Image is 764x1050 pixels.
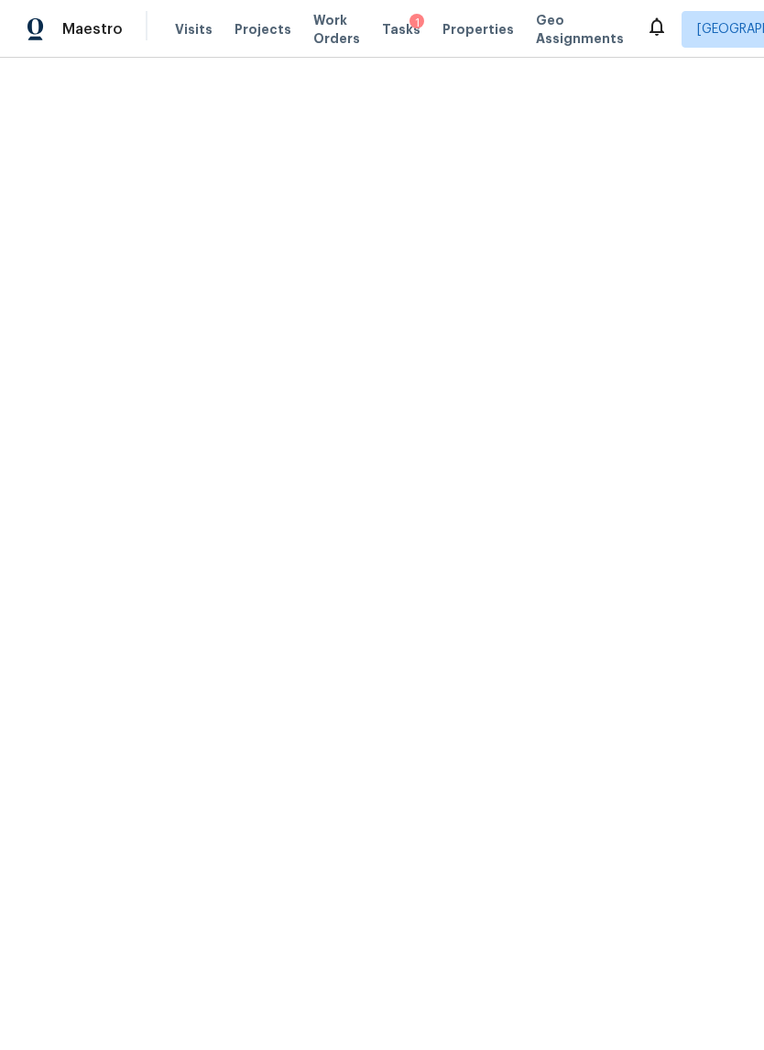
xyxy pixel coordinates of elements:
[62,20,123,39] span: Maestro
[175,20,213,39] span: Visits
[442,20,514,39] span: Properties
[409,14,424,32] div: 1
[536,11,624,48] span: Geo Assignments
[382,23,420,36] span: Tasks
[313,11,360,48] span: Work Orders
[235,20,291,39] span: Projects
